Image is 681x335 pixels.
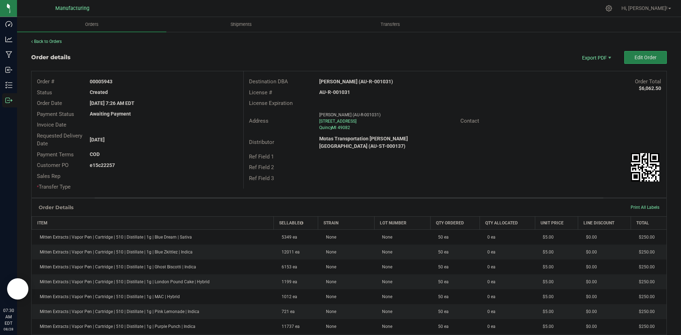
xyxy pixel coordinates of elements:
[322,235,336,240] span: None
[249,139,274,145] span: Distributor
[37,111,74,117] span: Payment Status
[484,309,495,314] span: 0 ea
[582,235,597,240] span: $0.00
[278,309,295,314] span: 721 ea
[631,153,659,182] img: Scan me!
[434,309,449,314] span: 50 ea
[37,184,71,190] span: Transfer Type
[434,235,449,240] span: 50 ea
[582,309,597,314] span: $0.00
[5,66,12,73] inline-svg: Inbound
[434,250,449,255] span: 50 ea
[434,279,449,284] span: 50 ea
[322,324,336,329] span: None
[539,250,554,255] span: $5.00
[278,264,297,269] span: 6153 ea
[319,112,381,117] span: [PERSON_NAME] (AU-R-001031)
[37,162,68,168] span: Customer PO
[55,5,89,11] span: Manufacturing
[37,78,54,85] span: Order #
[578,216,631,229] th: Line Discount
[322,309,336,314] span: None
[322,264,336,269] span: None
[635,279,655,284] span: $250.00
[434,264,449,269] span: 50 ea
[635,55,657,60] span: Edit Order
[631,153,659,182] qrcode: 00005943
[484,235,495,240] span: 0 ea
[17,17,166,32] a: Orders
[37,133,82,147] span: Requested Delivery Date
[39,205,73,210] h1: Order Details
[36,309,199,314] span: Mitten Extracts | Vapor Pen | Cartridge | 510 | Distillate | 1g | Pink Lemonade | Indica
[635,235,655,240] span: $250.00
[484,264,495,269] span: 0 ea
[338,125,350,130] span: 49082
[378,324,392,329] span: None
[36,279,210,284] span: Mitten Extracts | Vapor Pen | Cartridge | 510 | Distillate | 1g | London Pound Cake | Hybrid
[484,279,495,284] span: 0 ea
[434,294,449,299] span: 50 ea
[635,294,655,299] span: $250.00
[316,17,465,32] a: Transfers
[36,264,196,269] span: Mitten Extracts | Vapor Pen | Cartridge | 510 | Distillate | 1g | Ghost Biscotti | Indica
[221,21,261,28] span: Shipments
[621,5,668,11] span: Hi, [PERSON_NAME]!
[318,216,374,229] th: Strain
[322,279,336,284] span: None
[37,122,66,128] span: Invoice Date
[434,324,449,329] span: 50 ea
[37,89,52,96] span: Status
[90,151,100,157] strong: COD
[535,216,578,229] th: Unit Price
[5,82,12,89] inline-svg: Inventory
[31,39,62,44] a: Back to Orders
[639,85,661,91] strong: $6,062.50
[635,264,655,269] span: $250.00
[319,119,356,124] span: [STREET_ADDRESS]
[539,309,554,314] span: $5.00
[378,279,392,284] span: None
[3,307,14,326] p: 07:30 AM EDT
[378,264,392,269] span: None
[249,100,293,106] span: License Expiration
[539,235,554,240] span: $5.00
[249,153,274,160] span: Ref Field 1
[631,216,666,229] th: Total
[378,250,392,255] span: None
[484,294,495,299] span: 0 ea
[635,250,655,255] span: $250.00
[319,125,332,130] span: Quincy
[460,118,479,124] span: Contact
[76,21,108,28] span: Orders
[7,278,28,300] iframe: Resource center
[374,216,430,229] th: Lot Number
[36,250,193,255] span: Mitten Extracts | Vapor Pen | Cartridge | 510 | Distillate | 1g | Blue Zkittlez | Indica
[582,279,597,284] span: $0.00
[249,164,274,171] span: Ref Field 2
[332,125,336,130] span: MI
[3,326,14,332] p: 08/28
[249,118,268,124] span: Address
[378,294,392,299] span: None
[322,294,336,299] span: None
[480,216,535,229] th: Qty Allocated
[249,89,272,96] span: License #
[32,216,274,229] th: Item
[322,250,336,255] span: None
[539,324,554,329] span: $5.00
[484,324,495,329] span: 0 ea
[319,89,350,95] strong: AU-R-001031
[5,51,12,58] inline-svg: Manufacturing
[484,250,495,255] span: 0 ea
[575,51,617,64] li: Export PDF
[582,250,597,255] span: $0.00
[319,136,408,149] strong: Motas Transportation [PERSON_NAME][GEOGRAPHIC_DATA] (AU-ST-000137)
[90,100,134,106] strong: [DATE] 7:26 AM EDT
[5,97,12,104] inline-svg: Outbound
[582,264,597,269] span: $0.00
[36,235,192,240] span: Mitten Extracts | Vapor Pen | Cartridge | 510 | Distillate | 1g | Blue Dream | Sativa
[90,89,108,95] strong: Created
